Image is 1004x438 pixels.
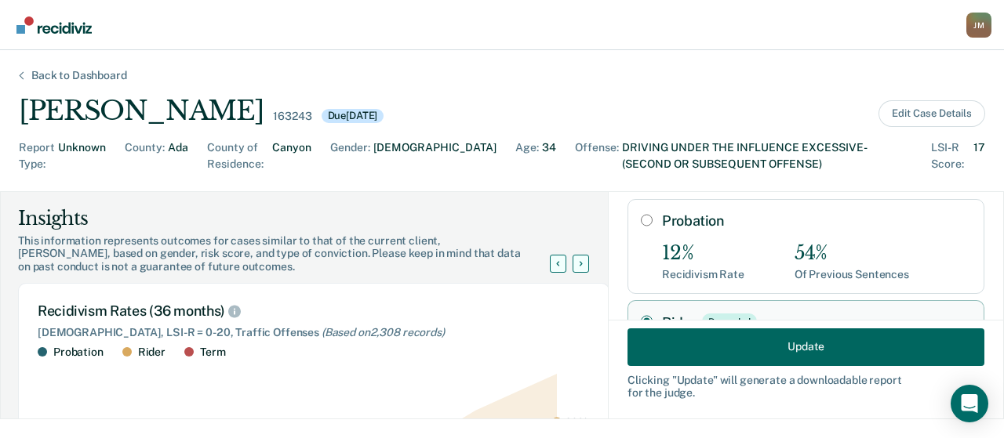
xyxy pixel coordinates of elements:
[662,212,971,230] label: Probation
[38,416,62,429] text: 20%
[795,242,909,265] div: 54%
[273,110,311,123] div: 163243
[702,313,757,331] div: Recorded
[38,302,590,320] div: Recidivism Rates (36 months)
[330,139,370,172] div: Gender :
[18,234,569,273] div: This information represents outcomes for cases similar to that of the current client, [PERSON_NAM...
[138,346,166,359] div: Rider
[125,139,165,172] div: County :
[662,242,744,265] div: 12%
[16,16,92,34] img: Recidiviz
[627,328,984,365] button: Update
[662,268,744,281] div: Recidivism Rate
[168,139,188,172] div: Ada
[38,326,590,339] div: [DEMOGRAPHIC_DATA], LSI-R = 0-20, Traffic Offenses
[322,326,445,338] span: (Based on 2,308 records )
[53,346,104,359] div: Probation
[795,268,909,281] div: Of Previous Sentences
[627,373,984,400] div: Clicking " Update " will generate a downloadable report for the judge.
[622,139,912,172] div: DRIVING UNDER THE INFLUENCE EXCESSIVE-(SECOND OR SUBSEQUENT OFFENSE)
[19,95,264,127] div: [PERSON_NAME]
[373,139,497,172] div: [DEMOGRAPHIC_DATA]
[19,139,55,172] div: Report Type :
[207,139,269,172] div: County of Residence :
[565,416,588,429] text: 20%
[542,139,556,172] div: 34
[322,109,384,123] div: Due [DATE]
[515,139,539,172] div: Age :
[966,13,991,38] button: Profile dropdown button
[58,139,106,172] div: Unknown
[272,139,311,172] div: Canyon
[951,385,988,422] div: Open Intercom Messenger
[575,139,619,172] div: Offense :
[13,69,146,82] div: Back to Dashboard
[973,139,985,172] div: 17
[200,346,225,359] div: Term
[18,206,569,231] div: Insights
[662,313,971,331] label: Rider
[931,139,970,172] div: LSI-R Score :
[878,100,985,127] button: Edit Case Details
[966,13,991,38] div: J M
